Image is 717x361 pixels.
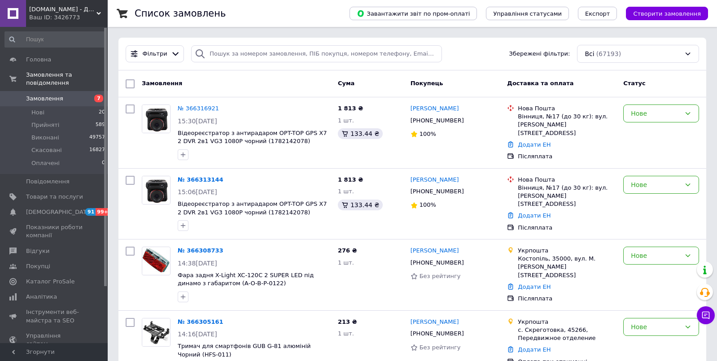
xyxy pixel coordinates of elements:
[623,80,646,87] span: Статус
[509,50,570,58] span: Збережені фільтри:
[338,105,363,112] span: 1 813 ₴
[26,95,63,103] span: Замовлення
[631,251,681,261] div: Нове
[411,80,443,87] span: Покупець
[26,308,83,324] span: Інструменти веб-майстра та SEO
[518,152,616,161] div: Післяплата
[411,104,459,113] a: [PERSON_NAME]
[178,331,217,338] span: 14:16[DATE]
[26,262,50,270] span: Покупці
[338,117,354,124] span: 1 шт.
[31,109,44,117] span: Нові
[338,200,383,210] div: 133.44 ₴
[518,212,551,219] a: Додати ЕН
[178,188,217,196] span: 15:06[DATE]
[631,180,681,190] div: Нове
[518,326,616,342] div: с. Скреготовка, 45266, Передвижное отделение
[578,7,617,20] button: Експорт
[350,7,477,20] button: Завантажити звіт по пром-оплаті
[338,330,354,337] span: 1 шт.
[596,50,621,57] span: (67193)
[26,56,51,64] span: Головна
[26,71,108,87] span: Замовлення та повідомлення
[26,293,57,301] span: Аналітика
[518,318,616,326] div: Укрпошта
[518,184,616,209] div: Вінниця, №17 (до 30 кг): вул. [PERSON_NAME][STREET_ADDRESS]
[29,13,108,22] div: Ваш ID: 3426773
[143,50,167,58] span: Фільтри
[26,193,83,201] span: Товари та послуги
[4,31,106,48] input: Пошук
[178,117,217,125] span: 15:30[DATE]
[420,344,461,351] span: Без рейтингу
[178,200,327,216] span: Відеореєстратор з антирадаром OPT-TOP GPS X7 2 DVR 2в1 VG3 1080P чорний (1782142078)
[409,186,466,197] div: [PHONE_NUMBER]
[409,328,466,339] div: [PHONE_NUMBER]
[142,318,171,347] a: Фото товару
[178,247,223,254] a: № 366308733
[26,247,49,255] span: Відгуки
[409,257,466,269] div: [PHONE_NUMBER]
[178,105,219,112] a: № 366316921
[142,318,170,346] img: Фото товару
[518,113,616,137] div: Вінниця, №17 (до 30 кг): вул. [PERSON_NAME][STREET_ADDRESS]
[178,176,223,183] a: № 366313144
[178,130,327,145] a: Відеореєстратор з антирадаром OPT-TOP GPS X7 2 DVR 2в1 VG3 1080P чорний (1782142078)
[338,188,354,195] span: 1 шт.
[142,247,171,275] a: Фото товару
[338,247,357,254] span: 276 ₴
[409,115,466,126] div: [PHONE_NUMBER]
[94,95,103,102] span: 7
[31,121,59,129] span: Прийняті
[31,146,62,154] span: Скасовані
[89,146,105,154] span: 16827
[29,5,96,13] span: DOBROMAG.COM.UA - ДОБРОМАГ
[142,104,171,133] a: Фото товару
[85,208,96,216] span: 91
[411,318,459,326] a: [PERSON_NAME]
[99,109,105,117] span: 20
[338,80,354,87] span: Cума
[357,9,470,17] span: Завантажити звіт по пром-оплаті
[518,346,551,353] a: Додати ЕН
[518,283,551,290] a: Додати ЕН
[420,201,436,208] span: 100%
[26,332,83,348] span: Управління сайтом
[411,176,459,184] a: [PERSON_NAME]
[96,121,105,129] span: 589
[486,7,569,20] button: Управління статусами
[102,159,105,167] span: 0
[518,295,616,303] div: Післяплата
[420,273,461,279] span: Без рейтингу
[518,247,616,255] div: Укрпошта
[135,8,226,19] h1: Список замовлень
[142,105,170,133] img: Фото товару
[631,109,681,118] div: Нове
[338,128,383,139] div: 133.44 ₴
[142,176,171,204] a: Фото товару
[142,80,182,87] span: Замовлення
[697,306,715,324] button: Чат з покупцем
[411,247,459,255] a: [PERSON_NAME]
[493,10,562,17] span: Управління статусами
[507,80,573,87] span: Доставка та оплата
[633,10,701,17] span: Створити замовлення
[191,45,442,63] input: Пошук за номером замовлення, ПІБ покупця, номером телефону, Email, номером накладної
[420,130,436,137] span: 100%
[518,224,616,232] div: Післяплата
[338,259,354,266] span: 1 шт.
[26,178,70,186] span: Повідомлення
[178,260,217,267] span: 14:38[DATE]
[31,134,59,142] span: Виконані
[585,49,594,58] span: Всі
[518,104,616,113] div: Нова Пошта
[178,343,310,358] a: Тримач для смартфонів GUB G-81 алюміній Чорний (HFS-011)
[142,176,170,204] img: Фото товару
[178,318,223,325] a: № 366305161
[178,272,314,287] a: Фара задня X-Light XC-120С 2 SUPER LED під динамо з габаритом (A-O-B-P-0122)
[338,318,357,325] span: 213 ₴
[518,255,616,279] div: Костопіль, 35000, вул. М. [PERSON_NAME][STREET_ADDRESS]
